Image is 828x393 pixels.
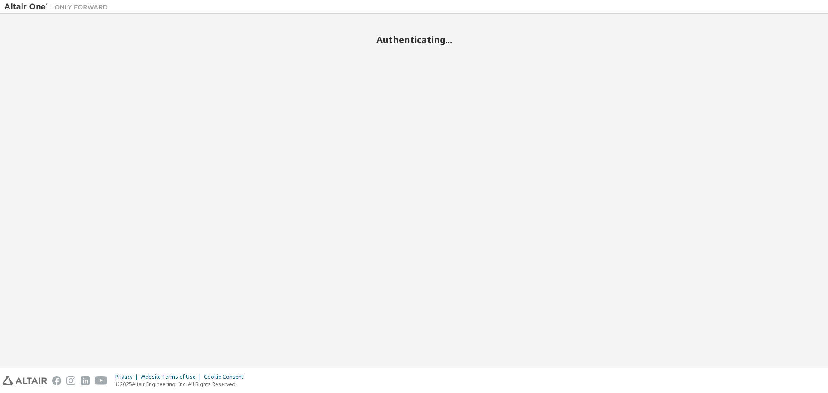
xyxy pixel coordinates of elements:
div: Cookie Consent [204,374,248,380]
p: © 2025 Altair Engineering, Inc. All Rights Reserved. [115,380,248,388]
img: linkedin.svg [81,376,90,385]
div: Privacy [115,374,141,380]
img: altair_logo.svg [3,376,47,385]
h2: Authenticating... [4,34,824,45]
img: instagram.svg [66,376,75,385]
img: facebook.svg [52,376,61,385]
img: Altair One [4,3,112,11]
img: youtube.svg [95,376,107,385]
div: Website Terms of Use [141,374,204,380]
